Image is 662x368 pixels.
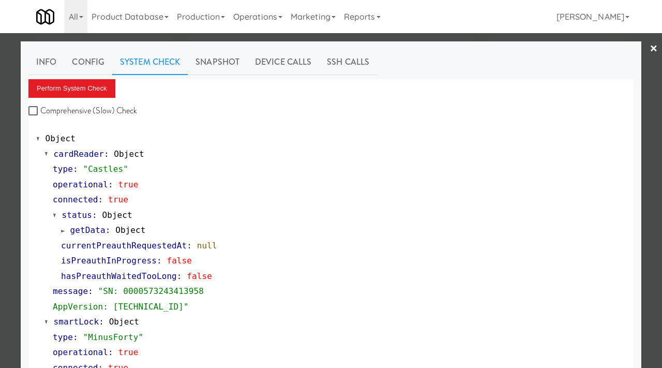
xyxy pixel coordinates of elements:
button: Perform System Check [28,79,115,98]
span: : [108,347,113,357]
span: Object [114,149,144,159]
span: "Castles" [83,164,128,174]
span: message [53,286,88,296]
span: false [167,256,192,266]
span: : [177,271,182,281]
span: false [187,271,212,281]
span: currentPreauthRequestedAt [61,241,187,251]
input: Comprehensive (Slow) Check [28,107,40,115]
span: : [108,180,113,189]
img: Micromart [36,8,54,26]
span: operational [53,180,108,189]
a: × [650,33,658,65]
span: : [73,164,78,174]
span: type [53,332,73,342]
span: true [108,195,128,204]
span: true [118,180,139,189]
span: : [104,149,109,159]
span: null [197,241,217,251]
span: Object [109,317,139,327]
a: Snapshot [188,49,247,75]
a: SSH Calls [319,49,377,75]
span: : [88,286,93,296]
span: : [98,195,103,204]
span: cardReader [54,149,104,159]
span: : [99,317,104,327]
span: type [53,164,73,174]
span: status [62,210,92,220]
a: Device Calls [247,49,319,75]
a: Info [28,49,64,75]
span: : [73,332,78,342]
span: isPreauthInProgress [61,256,157,266]
span: smartLock [54,317,99,327]
span: : [106,225,111,235]
span: Object [115,225,145,235]
span: : [157,256,162,266]
a: System Check [112,49,188,75]
span: : [187,241,192,251]
span: connected [53,195,98,204]
span: Object [46,134,76,143]
a: Config [64,49,112,75]
span: : [92,210,97,220]
span: Object [102,210,132,220]
span: getData [70,225,106,235]
span: hasPreauthWaitedTooLong [61,271,177,281]
span: operational [53,347,108,357]
span: "SN: 0000573243413958 AppVersion: [TECHNICAL_ID]" [53,286,204,312]
label: Comprehensive (Slow) Check [28,103,138,119]
span: true [118,347,139,357]
span: "MinusForty" [83,332,143,342]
